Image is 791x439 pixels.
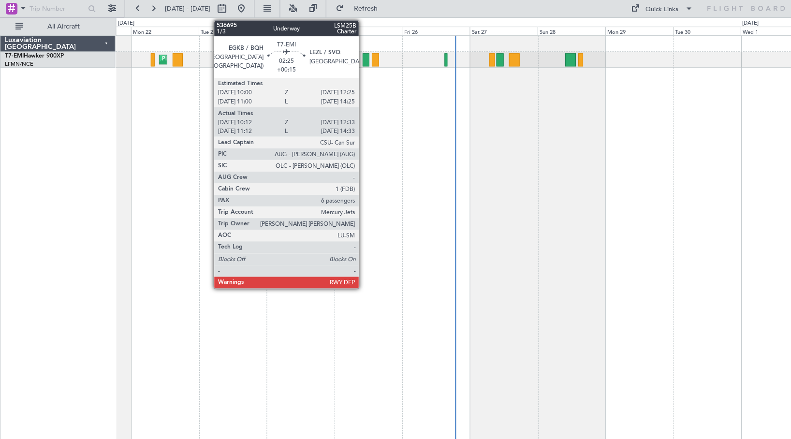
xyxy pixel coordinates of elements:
div: Tue 23 [198,27,266,35]
button: Quick Links [625,1,696,16]
div: Wed 24 [266,27,334,35]
div: Tue 30 [672,27,739,35]
div: Planned Maint [GEOGRAPHIC_DATA] [161,52,254,67]
button: All Aircraft [11,19,105,34]
div: Sun 28 [536,27,604,35]
input: Trip Number [29,1,85,16]
span: T7-EMI [5,53,24,59]
button: Refresh [330,1,388,16]
div: [DATE] [740,19,757,28]
div: Thu 25 [334,27,401,35]
span: [DATE] - [DATE] [164,4,210,13]
a: T7-EMIHawker 900XP [5,53,64,59]
div: Sat 27 [469,27,536,35]
a: LFMN/NCE [5,60,33,68]
div: [DATE] [117,19,134,28]
span: All Aircraft [25,23,102,30]
span: Refresh [345,5,385,12]
div: Mon 29 [604,27,672,35]
div: Quick Links [644,5,677,15]
div: Fri 26 [401,27,469,35]
div: Mon 22 [131,27,198,35]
